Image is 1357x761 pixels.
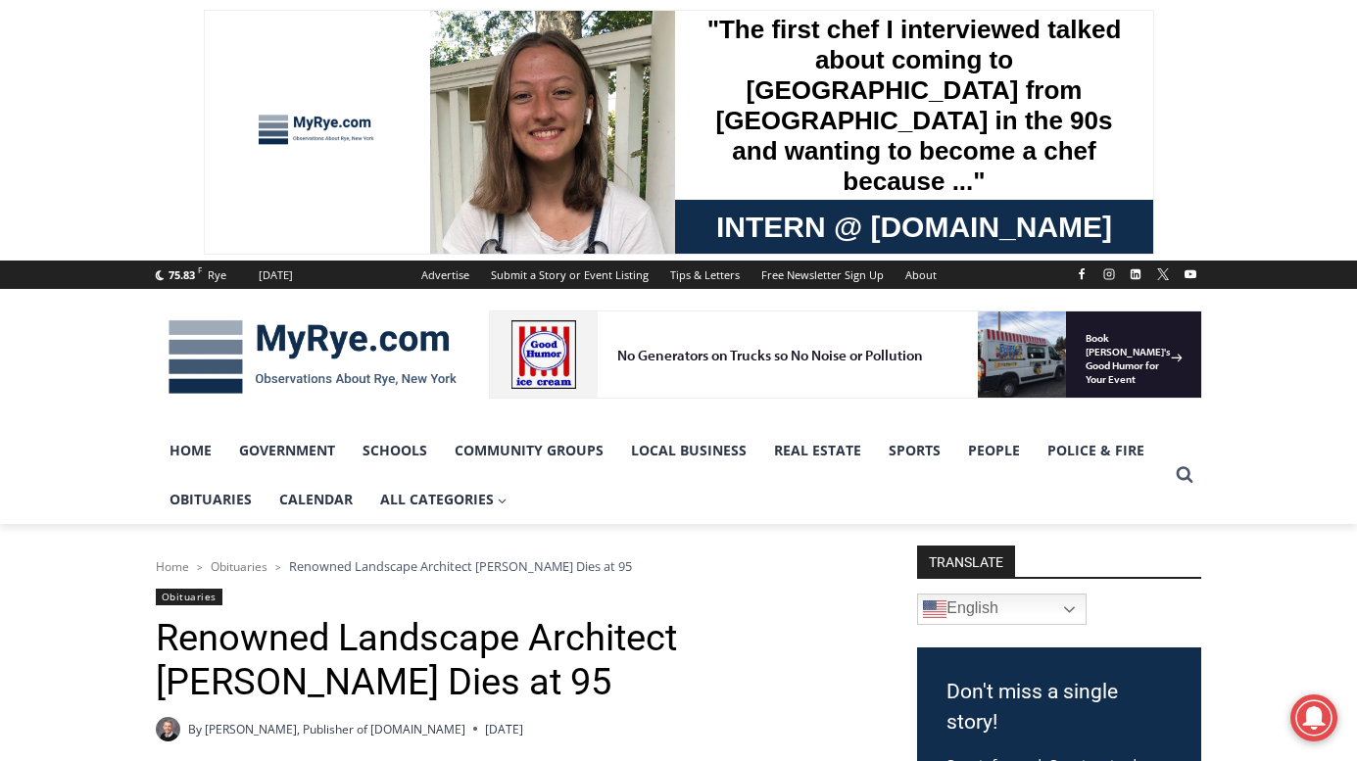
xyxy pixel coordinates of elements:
[659,261,751,289] a: Tips & Letters
[205,721,465,737] a: [PERSON_NAME], Publisher of [DOMAIN_NAME]
[156,589,222,605] a: Obituaries
[156,307,469,408] img: MyRye.com
[1179,262,1202,286] a: YouTube
[169,267,195,282] span: 75.83
[1070,262,1093,286] a: Facebook
[917,546,1015,577] strong: TRANSLATE
[1034,426,1158,475] a: Police & Fire
[954,426,1034,475] a: People
[495,1,926,190] div: "The first chef I interviewed talked about coming to [GEOGRAPHIC_DATA] from [GEOGRAPHIC_DATA] in ...
[349,426,441,475] a: Schools
[156,426,1167,525] nav: Primary Navigation
[156,616,866,705] h1: Renowned Landscape Architect [PERSON_NAME] Dies at 95
[471,190,949,244] a: Intern @ [DOMAIN_NAME]
[197,560,203,574] span: >
[597,21,682,75] h4: Book [PERSON_NAME]'s Good Humor for Your Event
[1151,262,1175,286] a: X
[1097,262,1121,286] a: Instagram
[128,35,484,54] div: No Generators on Trucks so No Noise or Pollution
[275,560,281,574] span: >
[156,426,225,475] a: Home
[366,475,521,524] button: Child menu of All Categories
[485,720,523,738] time: [DATE]
[1124,262,1147,286] a: Linkedin
[875,426,954,475] a: Sports
[6,202,192,276] span: Open Tues. - Sun. [PHONE_NUMBER]
[751,261,895,289] a: Free Newsletter Sign Up
[156,558,189,575] a: Home
[441,426,617,475] a: Community Groups
[208,266,226,284] div: Rye
[211,558,267,575] a: Obituaries
[917,594,1087,625] a: English
[480,261,659,289] a: Submit a Story or Event Listing
[198,264,202,275] span: F
[201,122,278,234] div: "clearly one of the favorites in the [GEOGRAPHIC_DATA] neighborhood"
[259,266,293,284] div: [DATE]
[617,426,760,475] a: Local Business
[225,426,349,475] a: Government
[156,717,180,741] a: Author image
[188,720,202,738] span: By
[923,597,946,621] img: en
[895,261,947,289] a: About
[1167,457,1202,493] button: View Search Form
[582,6,707,89] a: Book [PERSON_NAME]'s Good Humor for Your Event
[411,261,947,289] nav: Secondary Navigation
[411,261,480,289] a: Advertise
[266,475,366,524] a: Calendar
[1,197,197,244] a: Open Tues. - Sun. [PHONE_NUMBER]
[512,195,908,239] span: Intern @ [DOMAIN_NAME]
[760,426,875,475] a: Real Estate
[156,556,866,576] nav: Breadcrumbs
[946,677,1172,738] h3: Don't miss a single story!
[156,475,266,524] a: Obituaries
[289,557,632,575] span: Renowned Landscape Architect [PERSON_NAME] Dies at 95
